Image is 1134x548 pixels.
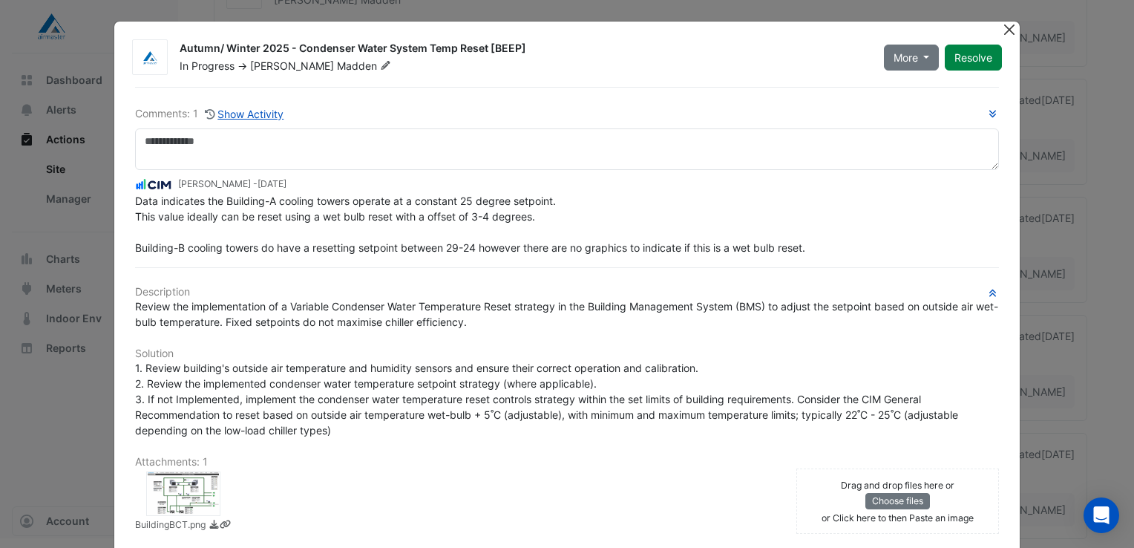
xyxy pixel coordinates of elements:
[258,178,286,189] span: 2025-05-13 13:28:50
[135,518,206,534] small: BuildingBCT.png
[133,50,167,65] img: Airmaster Australia
[180,59,235,72] span: In Progress
[220,518,231,534] a: Copy link to clipboard
[135,300,998,328] span: Review the implementation of a Variable Condenser Water Temperature Reset strategy in the Buildin...
[204,105,285,123] button: Show Activity
[209,518,220,534] a: Download
[841,480,954,491] small: Drag and drop files here or
[135,286,999,299] h6: Description
[180,41,866,59] div: Autumn/ Winter 2025 - Condenser Water System Temp Reset [BEEP]
[250,59,334,72] span: [PERSON_NAME]
[884,45,940,71] button: More
[1084,498,1119,533] div: Open Intercom Messenger
[945,45,1002,71] button: Resolve
[865,493,930,509] button: Choose files
[146,472,220,516] div: BuildingBCT.png
[135,348,999,360] h6: Solution
[178,177,286,191] small: [PERSON_NAME] -
[135,195,805,254] span: Data indicates the Building-A cooling towers operate at a constant 25 degree setpoint. This value...
[237,59,247,72] span: ->
[894,50,918,65] span: More
[135,105,285,123] div: Comments: 1
[135,177,172,193] img: CIM
[1001,22,1017,37] button: Close
[822,512,974,523] small: or Click here to then Paste an image
[135,362,961,437] span: 1. Review building's outside air temperature and humidity sensors and ensure their correct operat...
[337,59,394,74] span: Madden
[135,456,999,469] h6: Attachments: 1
